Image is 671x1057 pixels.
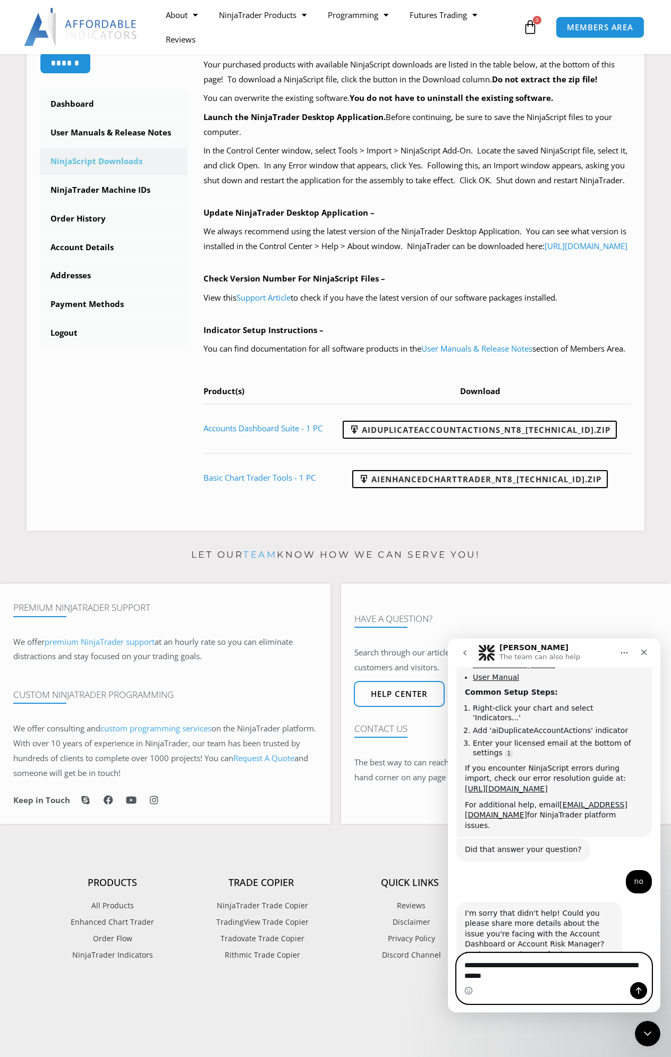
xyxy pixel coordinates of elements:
a: User Manuals & Release Notes [421,343,532,354]
a: NinjaTrader Trade Copier [187,899,336,913]
a: team [243,549,277,560]
div: I'm sorry that didn't help! Could you please share more details about the issue you're facing wit... [17,270,166,322]
a: Futures Trading [399,3,488,27]
a: Request A Quote [233,753,294,763]
nav: Account pages [40,90,188,347]
a: Account Details [40,234,188,261]
h6: Keep in Touch [13,795,70,805]
span: We offer consulting and [13,723,211,734]
a: [EMAIL_ADDRESS][DOMAIN_NAME] [17,162,180,181]
a: Reviews [336,899,485,913]
a: Order Flow [38,932,187,945]
div: Tinoosh says… [9,232,204,263]
span: Reviews [394,899,426,913]
a: TradingView Trade Copier [187,915,336,929]
a: All Products [38,899,187,913]
a: Addresses [40,262,188,289]
a: [URL][DOMAIN_NAME] [545,241,627,251]
a: Discord Channel [336,948,485,962]
a: Tradovate Trade Copier [187,932,336,945]
a: AIEnhancedChartTrader_NT8_[TECHNICAL_ID].zip [352,470,608,488]
p: In the Control Center window, select Tools > Import > NinjaScript Add-On. Locate the saved NinjaS... [203,143,631,188]
b: Common Setup Steps: [17,49,110,58]
div: For additional help, email for NinjaTrader platform issues. [17,161,196,193]
span: Tradovate Trade Copier [218,932,304,945]
textarea: Message… [9,315,203,344]
div: no [178,232,204,255]
a: NinjaTrader Indicators [38,948,187,962]
iframe: Intercom live chat [635,1021,660,1046]
a: Privacy Policy [336,932,485,945]
img: LogoAI | Affordable Indicators – NinjaTrader [24,8,138,46]
span: 0 [533,16,541,24]
b: Update NinjaTrader Desktop Application – [203,207,375,218]
h4: Have A Question? [354,613,658,624]
span: Help center [371,690,428,698]
div: I'm sorry that didn't help! Could you please share more details about the issue you're facing wit... [9,263,174,328]
div: no [186,238,196,249]
a: About [155,3,208,27]
b: Check Version Number For NinjaScript Files – [203,273,385,284]
b: Do not extract the zip file! [492,74,597,84]
span: Rithmic Trade Copier [222,948,300,962]
a: NinjaTrader Products [208,3,317,27]
b: Indicator Setup Instructions – [203,325,324,335]
p: We always recommend using the latest version of the NinjaTrader Desktop Application. You can see ... [203,224,631,254]
p: You can find documentation for all software products in the section of Members Area. [203,342,631,356]
span: Product(s) [203,386,244,396]
li: Right-click your chart and select 'Indicators...' [25,65,196,84]
span: MEMBERS AREA [567,23,633,31]
h4: Products [38,877,187,889]
div: If you encounter NinjaScript errors during import, check our error resolution guide at: [17,125,196,156]
a: [URL][DOMAIN_NAME] [17,146,100,155]
a: Source reference 135036384: [57,111,65,120]
a: Support Article [236,292,291,303]
a: 0 [507,12,554,42]
a: User Manuals & Release Notes [40,119,188,147]
p: Before continuing, be sure to save the NinjaScript files to your computer. [203,110,631,140]
button: Send a message… [182,344,199,361]
a: All Features Explained [25,22,107,30]
span: TradingView Trade Copier [214,915,309,929]
a: Payment Methods [40,291,188,318]
div: Did that answer your question? [9,200,142,223]
div: Solomon says… [9,200,204,232]
nav: Menu [155,3,520,52]
a: Order History [40,205,188,233]
a: MEMBERS AREA [556,16,644,38]
a: Logout [40,319,188,347]
iframe: Intercom live chat [448,638,660,1012]
a: Programming [317,3,399,27]
a: Reviews [155,27,206,52]
p: View this to check if you have the latest version of our software packages installed. [203,291,631,305]
a: AIDuplicateAccountActions_NT8_[TECHNICAL_ID].zip [343,421,617,439]
p: The best way to can reach our is through the the help icon in the lower right-hand corner on any ... [354,755,658,785]
span: Download [460,386,500,396]
b: You do not have to uninstall the existing software. [350,92,553,103]
p: Your purchased products with available NinjaScript downloads are listed in the table below, at th... [203,57,631,87]
a: Disclaimer [336,915,485,929]
span: Privacy Policy [385,932,435,945]
a: premium NinjaTrader support [45,636,155,647]
div: Solomon says… [9,263,204,352]
a: NinjaScript Downloads [40,148,188,175]
span: Disclaimer [390,915,430,929]
h4: Trade Copier [187,877,336,889]
li: Add 'aiDuplicateAccountActions' indicator [25,87,196,97]
a: Help center [354,681,445,707]
h4: Quick Links [336,877,485,889]
h4: Contact Us [354,723,658,734]
span: NinjaTrader Indicators [72,948,153,962]
span: Enhanced Chart Trader [71,915,154,929]
a: Enhanced Chart Trader [38,915,187,929]
a: Basic Chart Trader Tools - 1 PC [203,472,316,483]
span: Order Flow [93,932,132,945]
h4: Custom NinjaTrader Programming [13,689,317,700]
span: NinjaTrader Trade Copier [214,899,308,913]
